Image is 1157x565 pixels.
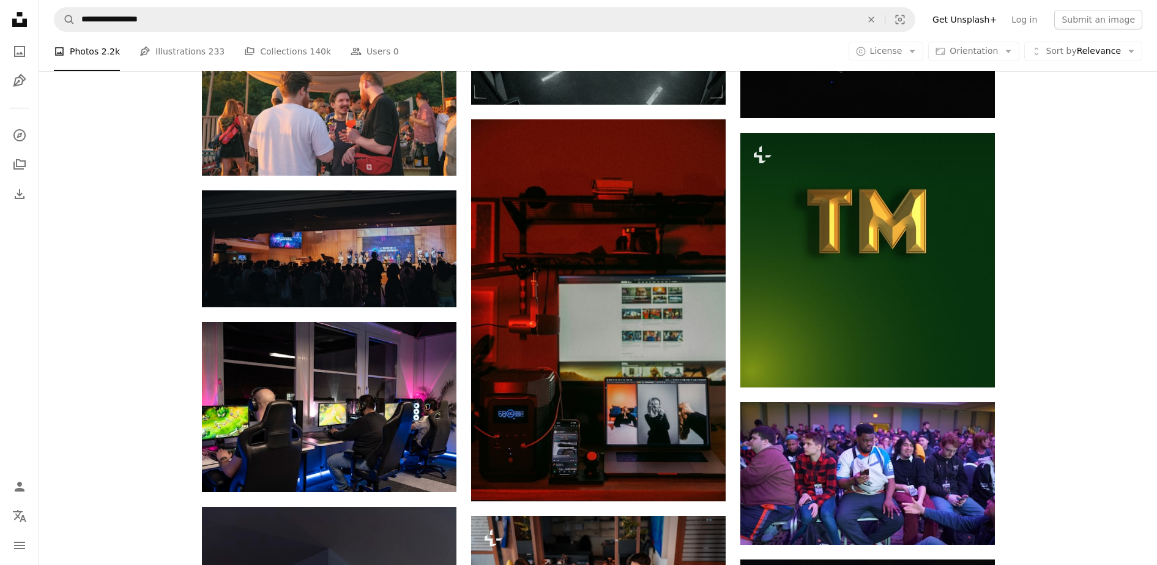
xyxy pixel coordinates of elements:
a: A crowd of people standing in front of a stage [202,243,456,254]
img: a group of men standing next to each other [202,6,456,176]
button: Submit an image [1054,10,1142,29]
span: License [870,46,902,56]
a: a group of men standing next to each other [202,85,456,96]
button: License [849,42,924,61]
button: Menu [7,533,32,558]
a: a laptop computer sitting on top of a desk [471,305,726,316]
img: A crowd of people standing in front of a stage [202,190,456,307]
a: Collections [7,152,32,177]
span: 233 [209,45,225,58]
a: Explore [7,123,32,148]
a: A group of people playing a video game [202,402,456,413]
button: Orientation [928,42,1019,61]
button: Clear [858,8,885,31]
a: a gold letter m t on a green background [740,254,995,265]
img: a laptop computer sitting on top of a desk [471,119,726,501]
form: Find visuals sitewide [54,7,915,32]
span: 0 [393,45,399,58]
img: A group of people playing a video game [202,322,456,492]
a: Home — Unsplash [7,7,32,34]
a: Illustrations 233 [140,32,225,71]
a: Download History [7,182,32,206]
a: Log in / Sign up [7,474,32,499]
button: Sort byRelevance [1024,42,1142,61]
span: Orientation [950,46,998,56]
a: people sitting on chairs inside building [740,468,995,479]
button: Search Unsplash [54,8,75,31]
span: Sort by [1046,46,1076,56]
a: Get Unsplash+ [925,10,1004,29]
a: Users 0 [351,32,399,71]
button: Language [7,504,32,528]
button: Visual search [885,8,915,31]
a: Log in [1004,10,1044,29]
a: Photos [7,39,32,64]
span: Relevance [1046,45,1121,58]
a: Illustrations [7,69,32,93]
img: people sitting on chairs inside building [740,402,995,545]
span: 140k [310,45,331,58]
a: Collections 140k [244,32,331,71]
img: a gold letter m t on a green background [740,133,995,387]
